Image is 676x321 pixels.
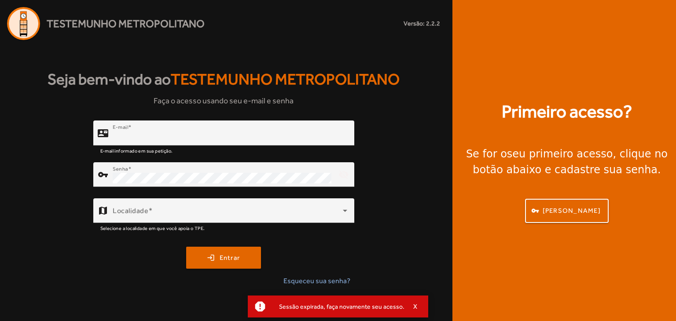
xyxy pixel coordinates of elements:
[98,169,108,180] mat-icon: vpn_key
[404,303,426,310] button: X
[47,16,205,32] span: Testemunho Metropolitano
[98,205,108,216] mat-icon: map
[48,68,400,91] strong: Seja bem-vindo ao
[171,70,400,88] span: Testemunho Metropolitano
[113,124,128,130] mat-label: E-mail
[154,95,294,106] span: Faça o acesso usando seu e-mail e senha
[186,247,261,269] button: Entrar
[283,276,350,286] span: Esqueceu sua senha?
[100,223,205,233] mat-hint: Selecione a localidade em que você apoia o TPE.
[525,199,609,223] button: [PERSON_NAME]
[272,300,404,313] div: Sessão expirada, faça novamente seu acesso.
[113,166,128,172] mat-label: Senha
[507,148,613,160] strong: seu primeiro acesso
[113,206,148,215] mat-label: Localidade
[100,146,173,155] mat-hint: E-mail informado em sua petição.
[502,98,632,125] strong: Primeiro acesso?
[98,128,108,138] mat-icon: contact_mail
[333,164,354,185] mat-icon: visibility_off
[404,19,440,28] small: Versão: 2.2.2
[413,303,418,310] span: X
[220,253,240,263] span: Entrar
[463,146,671,178] div: Se for o , clique no botão abaixo e cadastre sua senha.
[253,300,267,313] mat-icon: report
[543,206,601,216] span: [PERSON_NAME]
[7,7,40,40] img: Logo Agenda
